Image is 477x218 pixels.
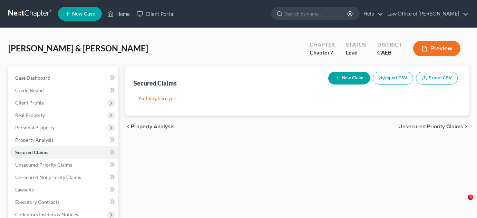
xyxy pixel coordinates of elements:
a: Help [360,8,383,20]
div: District [377,41,402,49]
span: Case Dashboard [15,75,50,81]
a: Secured Claims [10,146,118,159]
a: Law Office of [PERSON_NAME] [384,8,468,20]
a: Unsecured Nonpriority Claims [10,171,118,184]
span: [PERSON_NAME] & [PERSON_NAME] [8,43,148,53]
div: CAEB [377,49,402,57]
p: Nothing here yet! [139,95,455,102]
span: 7 [330,49,333,56]
span: Personal Property [15,125,55,130]
a: Home [104,8,133,20]
span: Secured Claims [15,149,48,155]
span: Lawsuits [15,187,34,192]
button: Import CSV [373,72,413,85]
button: Unsecured Priority Claims chevron_right [398,124,469,129]
a: Executory Contracts [10,196,118,208]
div: Lead [346,49,366,57]
div: Status [346,41,366,49]
a: Property Analysis [10,134,118,146]
a: Unsecured Priority Claims [10,159,118,171]
iframe: Intercom live chat [454,195,470,211]
a: Case Dashboard [10,72,118,84]
span: Property Analysis [131,124,175,129]
a: Lawsuits [10,184,118,196]
span: New Case [72,11,95,17]
div: Chapter [310,49,335,57]
button: New Claim [328,72,370,85]
i: chevron_left [125,124,131,129]
span: Credit Report [15,87,45,93]
a: Credit Report [10,84,118,97]
button: chevron_left Property Analysis [125,124,175,129]
span: Unsecured Priority Claims [398,124,463,129]
span: 3 [468,195,473,200]
span: Client Profile [15,100,44,106]
button: Preview [413,41,460,56]
input: Search by name... [285,7,348,20]
a: Client Portal [133,8,178,20]
div: Chapter [310,41,335,49]
i: chevron_right [463,124,469,129]
a: Export CSV [416,72,458,85]
span: Unsecured Priority Claims [15,162,72,168]
span: Codebtors Insiders & Notices [15,211,78,217]
span: Executory Contracts [15,199,59,205]
div: Secured Claims [134,79,177,87]
span: Unsecured Nonpriority Claims [15,174,81,180]
span: Property Analysis [15,137,53,143]
span: Real Property [15,112,45,118]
